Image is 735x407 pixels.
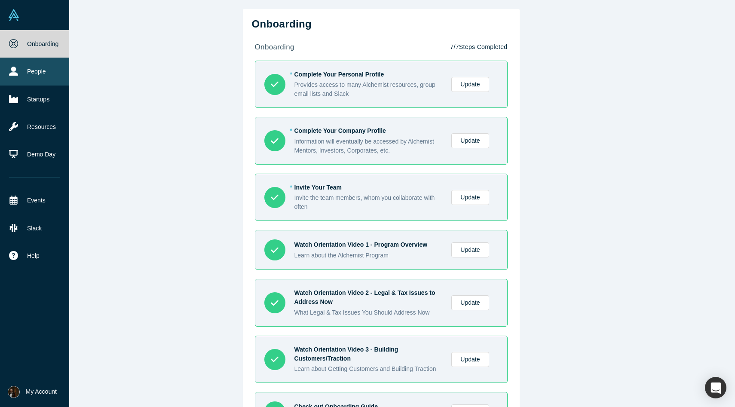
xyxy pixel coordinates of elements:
[294,70,443,79] div: Complete Your Personal Profile
[294,308,443,317] div: What Legal & Tax Issues You Should Address Now
[451,133,489,148] a: Update
[8,386,57,398] button: My Account
[451,242,489,257] a: Update
[451,295,489,310] a: Update
[294,288,443,306] div: Watch Orientation Video 2 - Legal & Tax Issues to Address Now
[294,183,443,192] div: Invite Your Team
[252,18,511,31] h2: Onboarding
[294,240,443,249] div: Watch Orientation Video 1 - Program Overview
[294,251,443,260] div: Learn about the Alchemist Program
[294,126,443,135] div: Complete Your Company Profile
[8,386,20,398] img: Gabe Rodriguez's Account
[294,364,443,373] div: Learn about Getting Customers and Building Traction
[255,43,294,51] strong: onboarding
[450,43,507,52] p: 7 / 7 Steps Completed
[8,9,20,21] img: Alchemist Vault Logo
[294,137,443,155] div: Information will eventually be accessed by Alchemist Mentors, Investors, Corporates, etc.
[27,251,40,260] span: Help
[451,190,489,205] a: Update
[294,193,443,211] div: Invite the team members, whom you collaborate with often
[294,80,443,98] div: Provides access to many Alchemist resources, group email lists and Slack
[26,387,57,396] span: My Account
[451,77,489,92] a: Update
[451,352,489,367] a: Update
[294,345,443,363] div: Watch Orientation Video 3 - Building Customers/Traction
